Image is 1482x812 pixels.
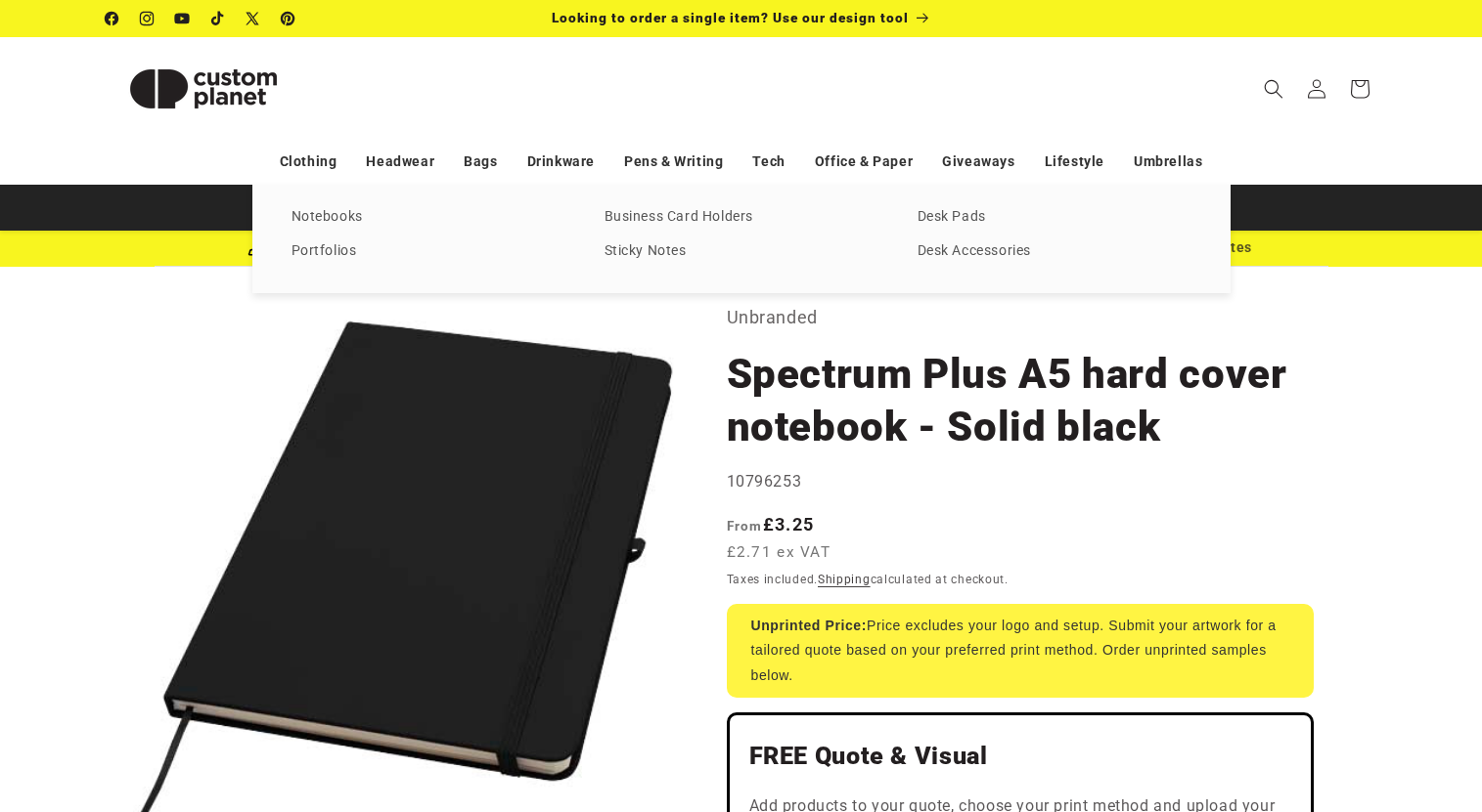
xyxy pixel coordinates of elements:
[752,145,785,179] a: Tech
[98,37,308,140] a: Custom Planet
[751,618,868,633] strong: Unprinted Price:
[1252,67,1295,110] summary: Search
[624,145,723,179] a: Pens & Writing
[464,145,497,179] a: Bags
[749,741,1291,772] h2: FREE Quote & Visual
[552,10,909,25] span: Looking to order a single item? Use our design tool
[292,204,565,231] a: Notebooks
[727,348,1314,453] h1: Spectrum Plus A5 hard cover notebook - Solid black
[818,573,871,586] a: Shipping
[815,145,913,179] a: Office & Paper
[366,145,434,179] a: Headwear
[527,145,595,179] a: Drinkware
[605,238,878,265] a: Sticky Notes
[727,541,831,564] span: £2.71 ex VAT
[605,204,878,231] a: Business Card Holders
[727,514,815,534] strong: £3.25
[727,472,802,491] span: 10796253
[1134,145,1202,179] a: Umbrellas
[727,518,763,534] span: From
[280,145,337,179] a: Clothing
[1146,601,1482,812] iframe: Chat Widget
[727,302,1314,333] p: Unbranded
[727,604,1314,698] div: Price excludes your logo and setup. Submit your artwork for a tailored quote based on your prefer...
[106,45,301,133] img: Custom Planet
[727,570,1314,589] div: Taxes included. calculated at checkout.
[1045,145,1104,179] a: Lifestyle
[942,145,1014,179] a: Giveaways
[918,238,1191,265] a: Desk Accessories
[918,204,1191,231] a: Desk Pads
[292,238,565,265] a: Portfolios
